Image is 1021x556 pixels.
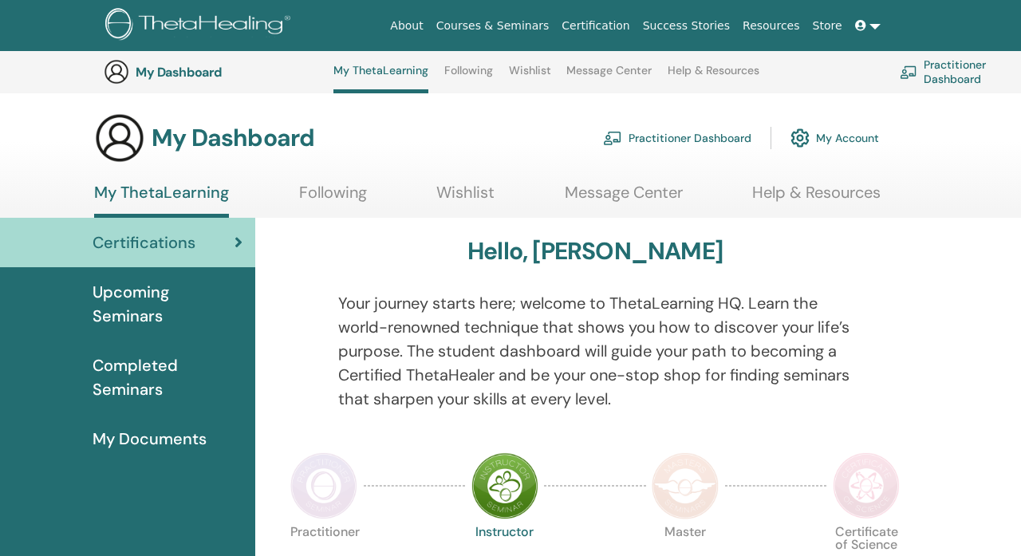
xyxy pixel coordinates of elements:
a: My Account [790,120,879,156]
img: Certificate of Science [833,452,900,519]
a: Wishlist [509,64,551,89]
img: logo.png [105,8,296,44]
a: About [384,11,429,41]
a: My ThetaLearning [333,64,428,93]
a: Courses & Seminars [430,11,556,41]
h3: Hello, [PERSON_NAME] [467,237,723,266]
img: Master [652,452,719,519]
img: chalkboard-teacher.svg [900,65,917,78]
span: Completed Seminars [93,353,242,401]
img: generic-user-icon.jpg [94,112,145,164]
img: Instructor [471,452,538,519]
span: Upcoming Seminars [93,280,242,328]
a: Store [806,11,849,41]
span: My Documents [93,427,207,451]
a: Message Center [565,183,683,214]
a: Practitioner Dashboard [603,120,751,156]
span: Certifications [93,231,195,254]
a: Resources [736,11,806,41]
img: generic-user-icon.jpg [104,59,129,85]
img: Practitioner [290,452,357,519]
a: Message Center [566,64,652,89]
a: My ThetaLearning [94,183,229,218]
a: Help & Resources [752,183,881,214]
a: Following [444,64,493,89]
img: chalkboard-teacher.svg [603,131,622,145]
a: Following [299,183,367,214]
p: Your journey starts here; welcome to ThetaLearning HQ. Learn the world-renowned technique that sh... [338,291,853,411]
img: cog.svg [790,124,810,152]
h3: My Dashboard [136,65,295,80]
a: Success Stories [637,11,736,41]
a: Wishlist [436,183,495,214]
h3: My Dashboard [152,124,314,152]
a: Certification [555,11,636,41]
a: Help & Resources [668,64,759,89]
